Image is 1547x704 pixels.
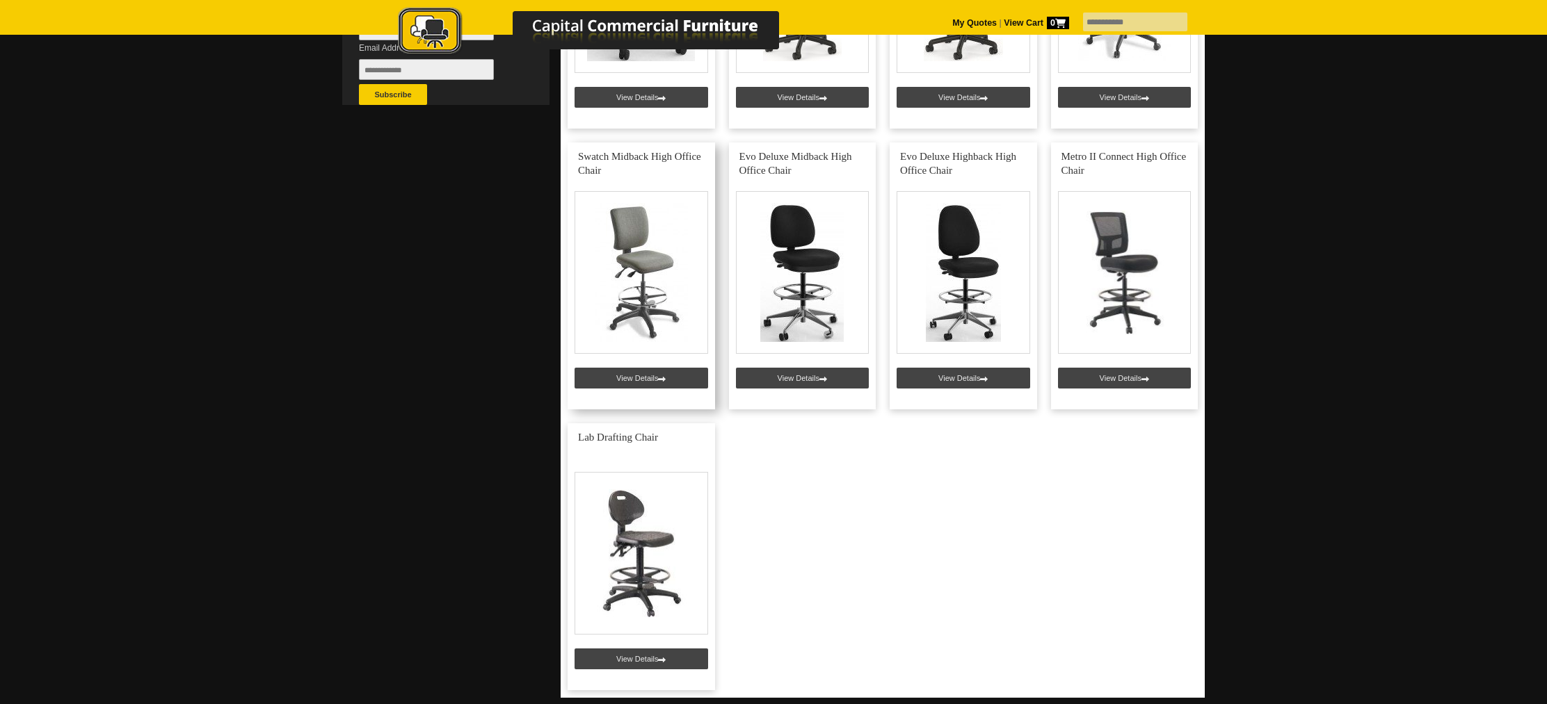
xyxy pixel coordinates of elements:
a: View Cart0 [1002,18,1069,28]
a: My Quotes [952,18,997,28]
input: Email Address * [359,59,494,80]
img: Capital Commercial Furniture Logo [360,7,847,58]
button: Subscribe [359,84,427,105]
a: Capital Commercial Furniture Logo [360,7,847,62]
span: Email Address * [359,41,515,55]
strong: View Cart [1004,18,1069,28]
span: 0 [1047,17,1069,29]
